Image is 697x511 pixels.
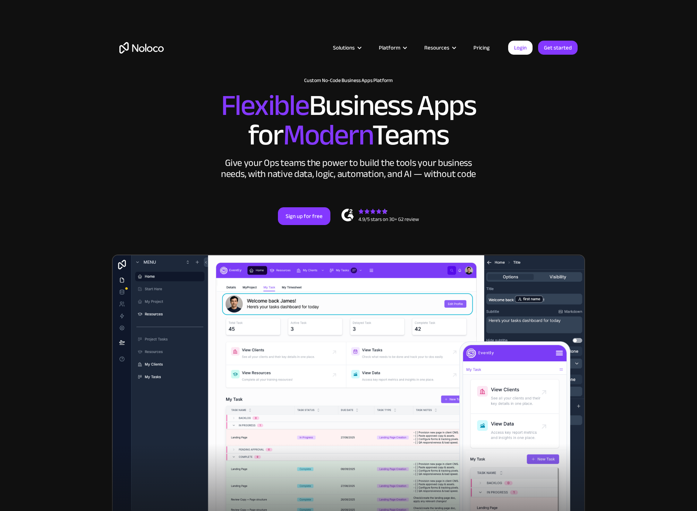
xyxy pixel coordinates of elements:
[415,43,464,52] div: Resources
[538,41,578,55] a: Get started
[221,78,309,133] span: Flexible
[219,157,478,180] div: Give your Ops teams the power to build the tools your business needs, with native data, logic, au...
[324,43,370,52] div: Solutions
[119,91,578,150] h2: Business Apps for Teams
[370,43,415,52] div: Platform
[119,42,164,54] a: home
[283,108,372,163] span: Modern
[508,41,533,55] a: Login
[464,43,499,52] a: Pricing
[379,43,400,52] div: Platform
[278,207,330,225] a: Sign up for free
[333,43,355,52] div: Solutions
[424,43,449,52] div: Resources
